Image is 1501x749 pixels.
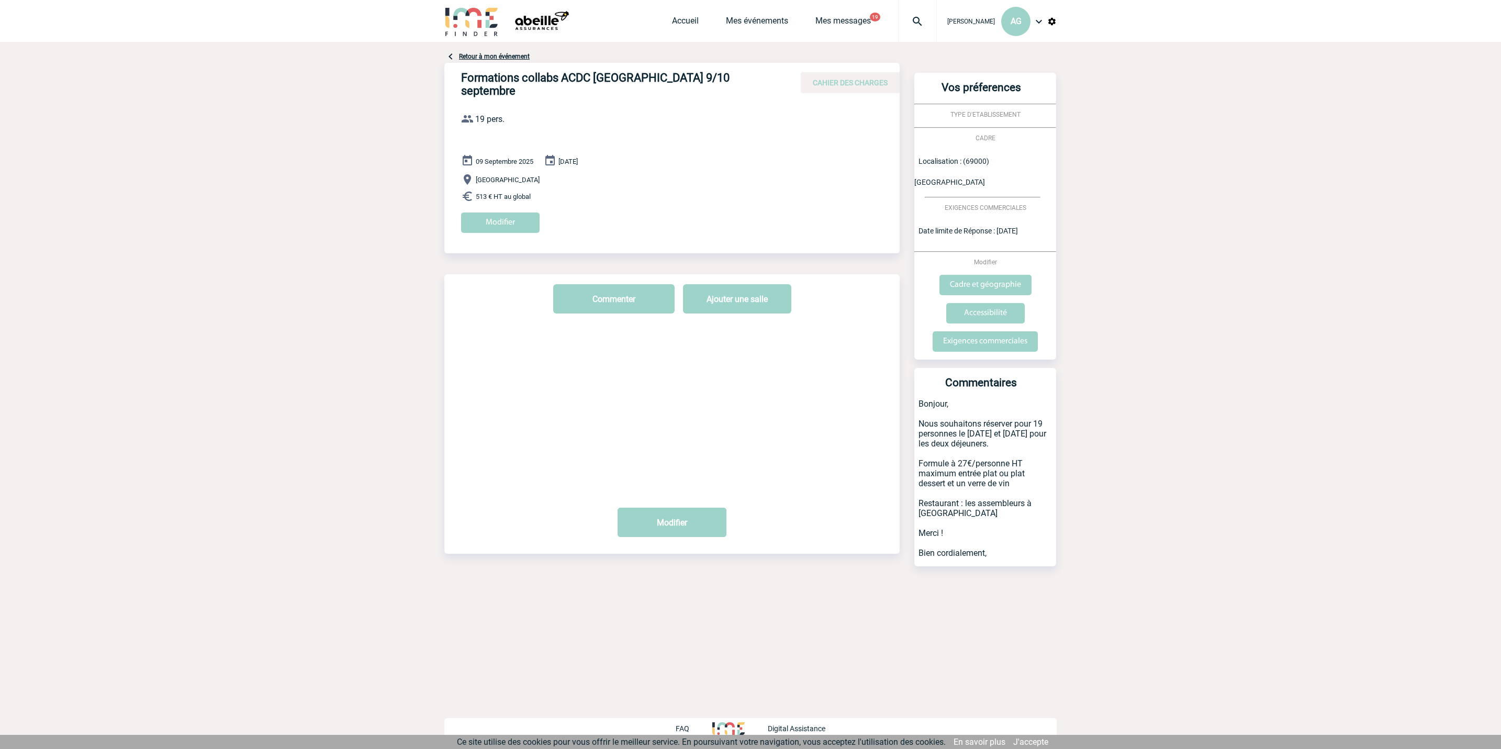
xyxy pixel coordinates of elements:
span: CAHIER DES CHARGES [813,79,888,87]
span: [DATE] [558,158,578,165]
a: Accueil [672,16,699,30]
span: EXIGENCES COMMERCIALES [945,204,1026,211]
span: AG [1011,16,1022,26]
button: Commenter [553,284,675,314]
a: J'accepte [1013,737,1048,747]
input: Exigences commerciales [933,331,1038,352]
span: Localisation : (69000) [GEOGRAPHIC_DATA] [914,157,989,186]
button: Ajouter une salle [683,284,791,314]
input: Accessibilité [946,303,1025,323]
span: [PERSON_NAME] [947,18,995,25]
span: 19 pers. [475,114,505,124]
span: TYPE D'ETABLISSEMENT [950,111,1021,118]
span: Modifier [974,259,997,266]
a: Mes événements [726,16,788,30]
img: IME-Finder [444,6,499,36]
h4: Formations collabs ACDC [GEOGRAPHIC_DATA] 9/10 septembre [461,71,775,97]
input: Cadre et géographie [939,275,1032,295]
a: FAQ [676,723,712,733]
span: [GEOGRAPHIC_DATA] [476,176,540,184]
img: http://www.idealmeetingsevents.fr/ [712,722,745,735]
h3: Commentaires [918,376,1044,399]
a: En savoir plus [954,737,1005,747]
h3: Vos préferences [918,81,1044,104]
span: Date limite de Réponse : [DATE] [918,227,1018,235]
p: Digital Assistance [768,724,825,733]
span: 09 Septembre 2025 [476,158,533,165]
p: Bonjour, Nous souhaitons réserver pour 19 personnes le [DATE] et [DATE] pour les deux déjeuners. ... [914,399,1056,566]
button: Modifier [618,508,726,537]
a: Retour à mon événement [459,53,530,60]
input: Modifier [461,213,540,233]
span: CADRE [976,135,995,142]
a: Mes messages [815,16,871,30]
span: 513 € HT au global [476,193,531,200]
p: FAQ [676,724,689,733]
span: Ce site utilise des cookies pour vous offrir le meilleur service. En poursuivant votre navigation... [457,737,946,747]
button: 19 [870,13,880,21]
